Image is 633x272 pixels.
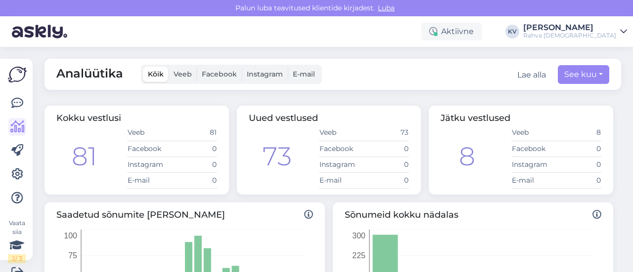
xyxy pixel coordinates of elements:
td: 0 [364,141,409,156]
td: 0 [556,141,601,156]
td: E-mail [319,172,364,188]
div: Vaata siia [8,219,26,263]
span: Saadetud sõnumite [PERSON_NAME] [56,208,313,222]
button: Lae alla [517,69,546,81]
td: 0 [364,156,409,172]
td: 81 [172,125,217,141]
tspan: 300 [352,231,365,239]
tspan: 75 [68,251,77,260]
td: 73 [364,125,409,141]
td: E-mail [127,172,172,188]
div: Aktiivne [421,23,482,40]
td: 0 [556,156,601,172]
span: Jätku vestlused [441,113,510,123]
div: 81 [72,137,97,176]
td: 0 [172,141,217,156]
td: 0 [364,172,409,188]
td: 8 [556,125,601,141]
td: Instagram [127,156,172,172]
td: E-mail [511,172,556,188]
span: Uued vestlused [249,113,318,123]
button: See kuu [558,65,609,84]
td: 0 [172,172,217,188]
td: 0 [172,156,217,172]
td: Veeb [319,125,364,141]
td: Facebook [127,141,172,156]
td: Facebook [511,141,556,156]
div: 2 / 3 [8,254,26,263]
span: Kõik [148,70,164,78]
span: Luba [375,3,398,12]
tspan: 225 [352,251,365,260]
div: 8 [459,137,475,176]
div: 73 [263,137,292,176]
span: Facebook [202,70,237,78]
td: Instagram [319,156,364,172]
div: [PERSON_NAME] [523,24,616,32]
a: [PERSON_NAME]Rahva [DEMOGRAPHIC_DATA] [523,24,627,39]
span: Sõnumeid kokku nädalas [345,208,601,222]
td: Veeb [511,125,556,141]
span: Kokku vestlusi [56,113,121,123]
div: Rahva [DEMOGRAPHIC_DATA] [523,32,616,39]
td: Instagram [511,156,556,172]
span: Instagram [247,70,283,78]
td: Facebook [319,141,364,156]
img: Askly Logo [8,67,27,82]
td: Veeb [127,125,172,141]
td: 0 [556,172,601,188]
span: Analüütika [56,65,123,84]
span: Veeb [174,70,192,78]
div: KV [505,25,519,39]
span: E-mail [293,70,315,78]
tspan: 100 [64,231,77,239]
